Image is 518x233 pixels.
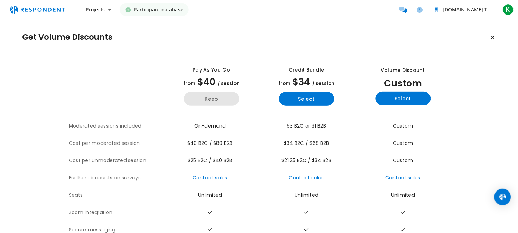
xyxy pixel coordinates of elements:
span: 63 B2C or 31 B2B [287,122,326,129]
button: Select yearly custom_static plan [376,92,431,105]
a: Contact sales [386,174,420,181]
span: $25 B2C / $40 B2B [188,157,232,164]
span: Unlimited [198,192,222,198]
div: Volume Discount [381,67,425,74]
th: Cost per unmoderated session [69,152,164,169]
a: Help and support [413,3,427,17]
span: Custom [393,157,413,164]
span: [DOMAIN_NAME] Team [443,6,498,13]
span: / session [313,80,335,87]
th: Cost per moderated session [69,135,164,152]
span: $34 B2C / $68 B2B [284,140,329,147]
th: Zoom integration [69,204,164,221]
span: from [279,80,291,87]
span: Participant database [134,3,183,16]
span: $34 [293,75,311,88]
button: Keep current plan [486,30,500,44]
a: Contact sales [289,174,324,181]
span: Custom [393,140,413,147]
th: Seats [69,187,164,204]
span: On-demand [194,122,226,129]
a: Message participants [396,3,410,17]
button: Projects [80,3,117,16]
th: Moderated sessions included [69,118,164,135]
a: Contact sales [193,174,228,181]
img: respondent-logo.png [6,3,69,16]
div: Credit Bundle [289,66,324,74]
span: Projects [86,6,105,13]
span: / session [218,80,240,87]
span: $40 [197,75,215,88]
div: Open Intercom Messenger [494,189,511,205]
span: $40 B2C / $80 B2B [187,140,233,147]
span: Custom [393,122,413,129]
a: Participant database [120,3,189,16]
span: from [183,80,195,87]
span: Unlimited [391,192,415,198]
button: Select yearly basic plan [279,92,334,106]
div: Pay as you go [193,66,230,74]
span: Unlimited [295,192,318,198]
h1: Get Volume Discounts [22,32,112,42]
button: Kay.Co Team [429,3,499,16]
button: K [501,3,515,16]
span: Custom [384,77,422,90]
th: Further discounts on surveys [69,169,164,187]
button: Keep current yearly payg plan [184,92,239,106]
span: K [503,4,514,15]
span: $21.25 B2C / $34 B2B [282,157,332,164]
